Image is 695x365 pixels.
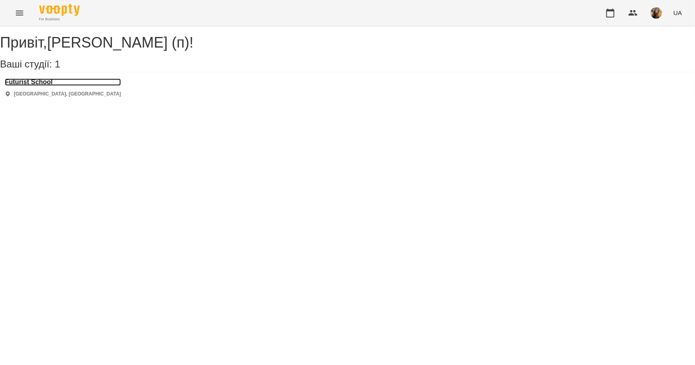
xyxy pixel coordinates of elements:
[5,78,121,86] a: Futurist School
[10,3,29,23] button: Menu
[673,9,682,17] span: UA
[14,91,121,98] p: [GEOGRAPHIC_DATA], [GEOGRAPHIC_DATA]
[39,17,80,22] span: For Business
[670,5,685,20] button: UA
[55,59,60,70] span: 1
[39,4,80,16] img: Voopty Logo
[651,7,662,19] img: 2d1d2c17ffccc5d6363169c503fcce50.jpg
